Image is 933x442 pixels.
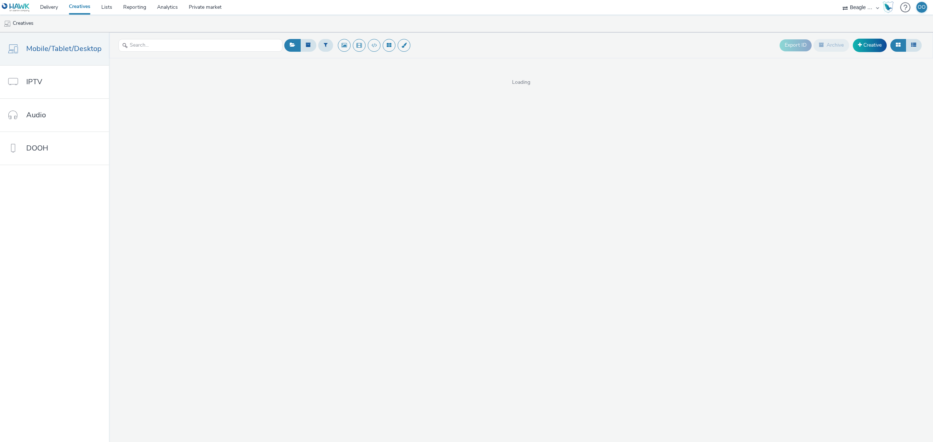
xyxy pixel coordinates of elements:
[118,39,282,52] input: Search...
[2,3,30,12] img: undefined Logo
[26,143,48,153] span: DOOH
[26,110,46,120] span: Audio
[4,20,11,27] img: mobile
[813,39,849,51] button: Archive
[26,43,102,54] span: Mobile/Tablet/Desktop
[109,79,933,86] span: Loading
[890,39,906,51] button: Grid
[883,1,894,13] img: Hawk Academy
[853,39,887,52] a: Creative
[26,77,42,87] span: IPTV
[780,39,812,51] button: Export ID
[883,1,897,13] a: Hawk Academy
[906,39,922,51] button: Table
[918,2,926,13] div: OO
